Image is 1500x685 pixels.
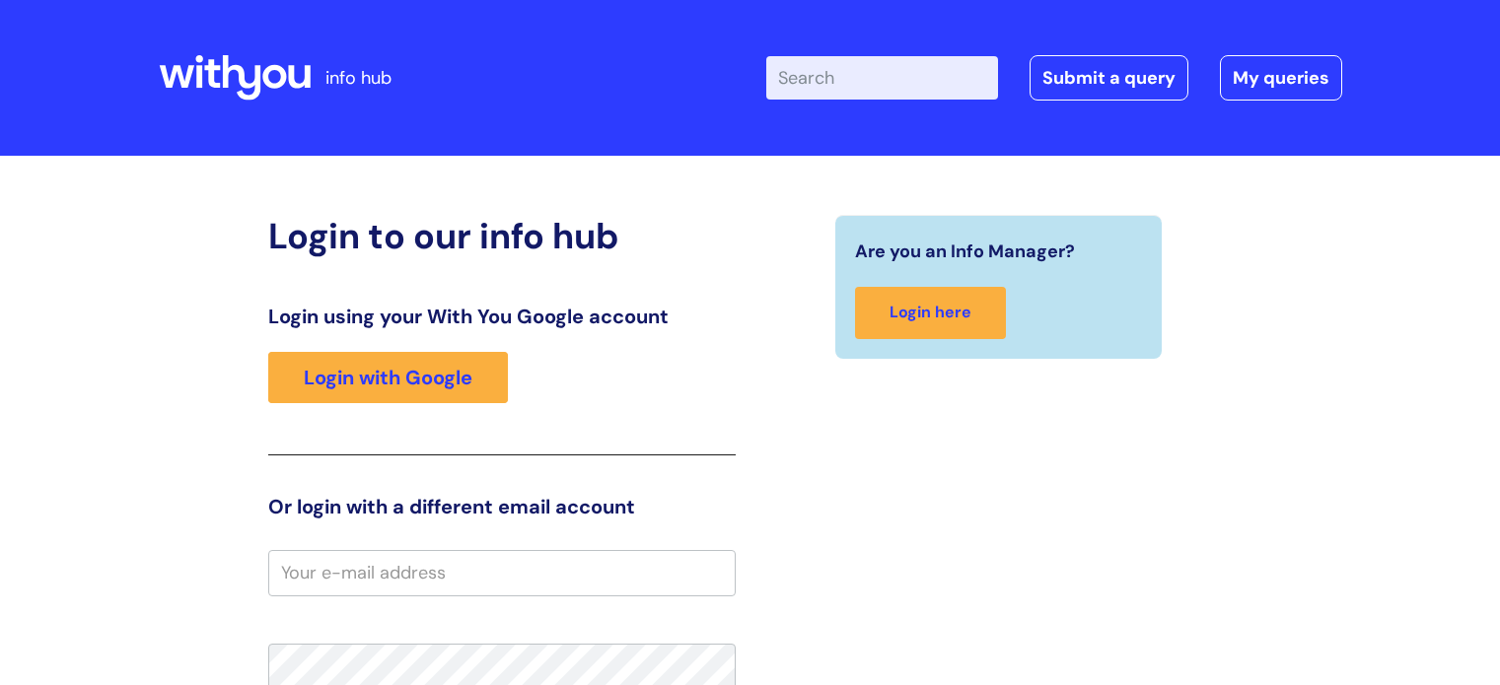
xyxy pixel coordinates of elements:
[268,215,736,257] h2: Login to our info hub
[855,287,1006,339] a: Login here
[325,62,392,94] p: info hub
[855,236,1075,267] span: Are you an Info Manager?
[268,550,736,595] input: Your e-mail address
[1220,55,1342,101] a: My queries
[268,352,508,403] a: Login with Google
[268,495,736,518] h3: Or login with a different email account
[766,56,998,100] input: Search
[1030,55,1188,101] a: Submit a query
[268,305,736,328] h3: Login using your With You Google account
